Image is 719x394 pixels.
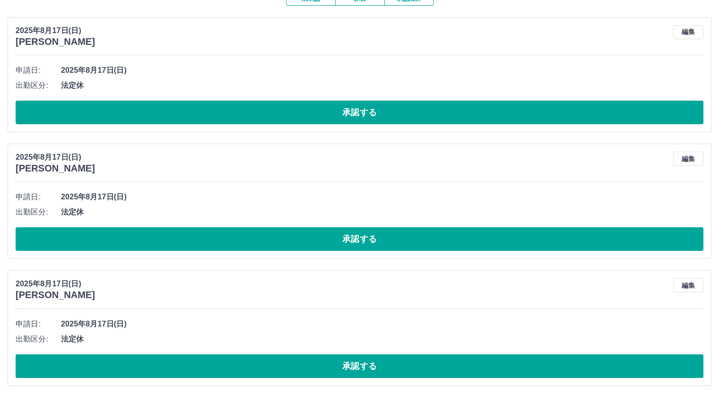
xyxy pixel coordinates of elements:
span: 法定休 [61,334,703,345]
p: 2025年8月17日(日) [16,25,95,36]
span: 2025年8月17日(日) [61,318,703,330]
span: 2025年8月17日(日) [61,65,703,76]
span: 出勤区分: [16,206,61,218]
h3: [PERSON_NAME] [16,290,95,300]
p: 2025年8月17日(日) [16,152,95,163]
span: 出勤区分: [16,80,61,91]
span: 2025年8月17日(日) [61,191,703,203]
button: 編集 [673,25,703,39]
button: 承認する [16,354,703,378]
span: 申請日: [16,318,61,330]
button: 承認する [16,227,703,251]
h3: [PERSON_NAME] [16,36,95,47]
span: 出勤区分: [16,334,61,345]
p: 2025年8月17日(日) [16,278,95,290]
h3: [PERSON_NAME] [16,163,95,174]
span: 申請日: [16,191,61,203]
span: 申請日: [16,65,61,76]
button: 承認する [16,101,703,124]
span: 法定休 [61,80,703,91]
button: 編集 [673,152,703,166]
button: 編集 [673,278,703,292]
span: 法定休 [61,206,703,218]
